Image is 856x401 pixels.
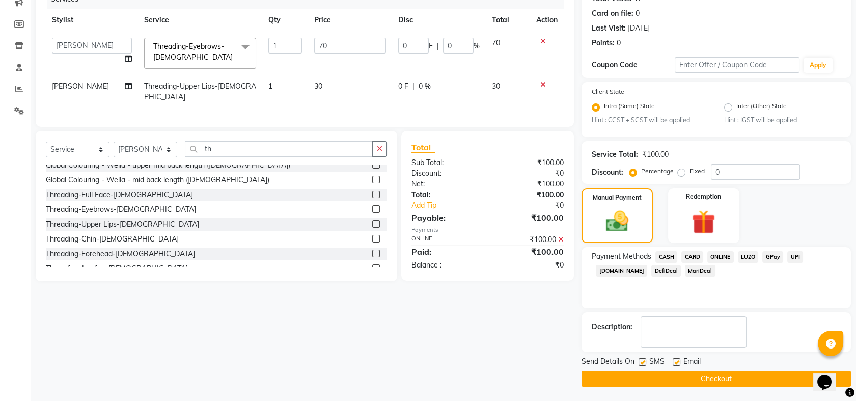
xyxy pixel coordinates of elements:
[641,167,674,176] label: Percentage
[804,58,833,73] button: Apply
[636,8,640,19] div: 0
[683,356,701,369] span: Email
[593,193,642,202] label: Manual Payment
[738,251,759,263] span: LUZO
[689,167,705,176] label: Fixed
[46,160,290,171] div: Global Colouring - Wella - upper mid back length ([DEMOGRAPHIC_DATA])
[486,9,530,32] th: Total
[642,149,669,160] div: ₹100.00
[592,60,675,70] div: Coupon Code
[233,52,237,62] a: x
[596,265,647,277] span: [DOMAIN_NAME]
[404,200,502,211] a: Add Tip
[628,23,650,34] div: [DATE]
[314,82,322,91] span: 30
[412,81,415,92] span: |
[488,260,572,271] div: ₹0
[404,157,488,168] div: Sub Total:
[144,82,256,101] span: Threading-Upper Lips-[DEMOGRAPHIC_DATA]
[592,8,633,19] div: Card on file:
[488,190,572,200] div: ₹100.00
[46,234,179,245] div: Threading-Chin-[DEMOGRAPHIC_DATA]
[681,251,703,263] span: CARD
[617,38,621,48] div: 0
[185,141,373,157] input: Search or Scan
[488,179,572,190] div: ₹100.00
[411,142,435,153] span: Total
[488,168,572,179] div: ₹0
[675,57,799,73] input: Enter Offer / Coupon Code
[153,42,233,62] span: Threading-Eyebrows-[DEMOGRAPHIC_DATA]
[308,9,392,32] th: Price
[592,23,626,34] div: Last Visit:
[488,157,572,168] div: ₹100.00
[724,116,841,125] small: Hint : IGST will be applied
[488,211,572,224] div: ₹100.00
[502,200,571,211] div: ₹0
[592,322,632,332] div: Description:
[599,208,636,234] img: _cash.svg
[404,260,488,271] div: Balance :
[429,41,433,51] span: F
[404,168,488,179] div: Discount:
[46,249,195,259] div: Threading-Forehead-[DEMOGRAPHIC_DATA]
[46,204,196,215] div: Threading-Eyebrows-[DEMOGRAPHIC_DATA]
[787,251,803,263] span: UPI
[655,251,677,263] span: CASH
[651,265,681,277] span: DefiDeal
[685,265,715,277] span: MariDeal
[582,371,851,387] button: Checkout
[592,251,651,262] span: Payment Methods
[604,101,655,114] label: Intra (Same) State
[649,356,665,369] span: SMS
[46,175,269,185] div: Global Colouring - Wella - mid back length ([DEMOGRAPHIC_DATA])
[592,116,708,125] small: Hint : CGST + SGST will be applied
[404,190,488,200] div: Total:
[46,9,138,32] th: Stylist
[46,263,188,274] div: Threading-Jawline-[DEMOGRAPHIC_DATA]
[582,356,634,369] span: Send Details On
[404,179,488,190] div: Net:
[488,234,572,245] div: ₹100.00
[492,82,500,91] span: 30
[488,246,572,258] div: ₹100.00
[530,9,564,32] th: Action
[592,149,638,160] div: Service Total:
[138,9,262,32] th: Service
[419,81,431,92] span: 0 %
[736,101,787,114] label: Inter (Other) State
[404,211,488,224] div: Payable:
[411,226,564,234] div: Payments
[404,246,488,258] div: Paid:
[392,9,486,32] th: Disc
[398,81,408,92] span: 0 F
[404,234,488,245] div: ONLINE
[52,82,109,91] span: [PERSON_NAME]
[492,38,500,47] span: 70
[474,41,480,51] span: %
[437,41,439,51] span: |
[707,251,734,263] span: ONLINE
[592,167,623,178] div: Discount:
[592,87,624,96] label: Client State
[268,82,272,91] span: 1
[686,192,721,201] label: Redemption
[813,360,846,391] iframe: chat widget
[46,219,199,230] div: Threading-Upper Lips-[DEMOGRAPHIC_DATA]
[592,38,615,48] div: Points:
[684,207,723,236] img: _gift.svg
[262,9,309,32] th: Qty
[762,251,783,263] span: GPay
[46,190,193,200] div: Threading-Full Face-[DEMOGRAPHIC_DATA]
